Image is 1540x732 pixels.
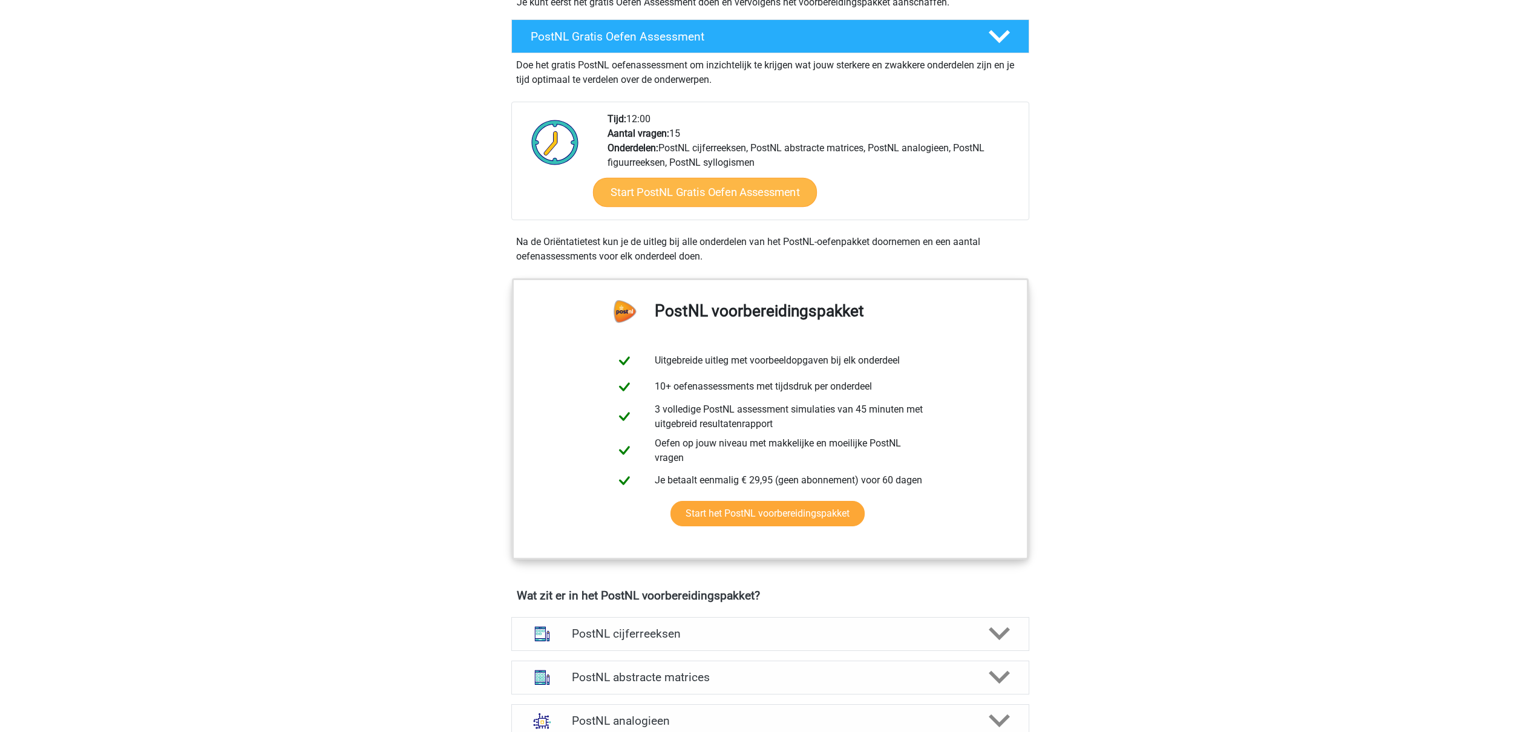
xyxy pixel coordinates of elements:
b: Aantal vragen: [608,128,669,139]
div: Na de Oriëntatietest kun je de uitleg bij alle onderdelen van het PostNL-oefenpakket doornemen en... [511,235,1029,264]
img: cijferreeksen [526,618,558,650]
a: PostNL Gratis Oefen Assessment [506,19,1034,53]
a: Start het PostNL voorbereidingspakket [670,501,865,526]
div: 12:00 15 PostNL cijferreeksen, PostNL abstracte matrices, PostNL analogieen, PostNL figuurreeksen... [598,112,1028,220]
div: Doe het gratis PostNL oefenassessment om inzichtelijk te krijgen wat jouw sterkere en zwakkere on... [511,53,1029,87]
h4: PostNL cijferreeksen [572,627,968,641]
img: abstracte matrices [526,662,558,693]
img: Klok [525,112,586,172]
b: Tijd: [608,113,626,125]
h4: PostNL analogieen [572,714,968,728]
a: cijferreeksen PostNL cijferreeksen [506,617,1034,651]
a: Start PostNL Gratis Oefen Assessment [592,178,816,207]
h4: Wat zit er in het PostNL voorbereidingspakket? [517,589,1024,603]
b: Onderdelen: [608,142,658,154]
h4: PostNL Gratis Oefen Assessment [531,30,969,44]
a: abstracte matrices PostNL abstracte matrices [506,661,1034,694]
h4: PostNL abstracte matrices [572,670,968,684]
